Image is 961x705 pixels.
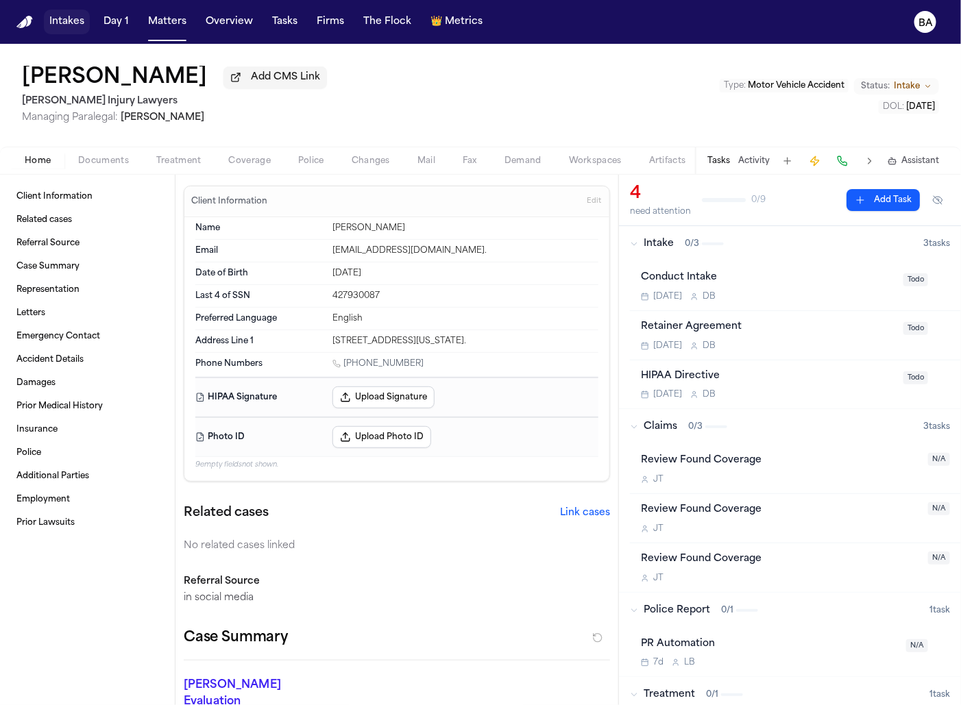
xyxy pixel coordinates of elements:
[195,313,324,324] dt: Preferred Language
[879,100,939,114] button: Edit DOL: 2025-09-02
[195,268,324,279] dt: Date of Birth
[11,419,164,441] a: Insurance
[22,112,118,123] span: Managing Paralegal:
[11,395,164,417] a: Prior Medical History
[805,151,825,171] button: Create Immediate Task
[11,279,164,301] a: Representation
[883,103,904,111] span: DOL :
[928,502,950,515] span: N/A
[688,421,703,432] span: 0 / 3
[560,506,610,520] button: Link cases
[11,256,164,277] a: Case Summary
[267,10,303,34] button: Tasks
[25,156,51,166] span: Home
[332,223,598,234] div: [PERSON_NAME]
[11,465,164,487] a: Additional Parties
[200,10,258,34] button: Overview
[11,349,164,371] a: Accident Details
[229,156,271,166] span: Coverage
[854,78,939,95] button: Change status from Intake
[861,81,890,92] span: Status:
[630,628,961,677] div: Open task: PR Automation
[22,66,207,90] button: Edit matter name
[156,156,202,166] span: Treatment
[311,10,350,34] button: Firms
[583,190,605,212] button: Edit
[653,657,664,668] span: 7d
[188,196,270,207] h3: Client Information
[641,552,920,567] div: Review Found Coverage
[928,453,950,466] span: N/A
[195,386,324,408] dt: HIPAA Signature
[630,262,961,311] div: Open task: Conduct Intake
[644,604,710,617] span: Police Report
[630,360,961,409] div: Open task: HIPAA Directive
[833,151,852,171] button: Make a Call
[16,16,33,29] img: Finch Logo
[653,573,664,584] span: J T
[894,81,920,92] span: Intake
[903,322,928,335] span: Todo
[751,195,766,206] span: 0 / 9
[184,504,269,523] h2: Related cases
[778,151,797,171] button: Add Task
[630,311,961,360] div: Open task: Retainer Agreement
[121,112,204,123] span: [PERSON_NAME]
[653,474,664,485] span: J T
[44,10,90,34] button: Intakes
[720,79,849,92] button: Edit Type: Motor Vehicle Accident
[928,552,950,565] span: N/A
[143,10,192,34] button: Matters
[569,156,622,166] span: Workspaces
[929,689,950,700] span: 1 task
[332,268,598,279] div: [DATE]
[332,245,598,256] div: [EMAIL_ADDRESS][DOMAIN_NAME].
[332,290,598,301] div: 427930087
[630,445,961,494] div: Open task: Review Found Coverage
[929,605,950,616] span: 1 task
[641,270,895,286] div: Conduct Intake
[184,627,288,649] h2: Case Summary
[184,539,610,553] div: No related cases linked
[223,66,327,88] button: Add CMS Link
[619,409,961,445] button: Claims0/33tasks
[184,575,610,589] h3: Referral Source
[619,593,961,628] button: Police Report0/11task
[644,237,674,251] span: Intake
[425,10,488,34] button: crownMetrics
[619,226,961,262] button: Intake0/33tasks
[721,605,733,616] span: 0 / 1
[16,16,33,29] a: Home
[332,426,431,448] button: Upload Photo ID
[641,319,895,335] div: Retainer Agreement
[358,10,417,34] a: The Flock
[11,512,164,534] a: Prior Lawsuits
[11,488,164,510] a: Employment
[504,156,542,166] span: Demand
[641,502,920,518] div: Review Found Coverage
[332,313,598,324] div: English
[903,273,928,286] span: Todo
[11,302,164,324] a: Letters
[195,223,324,234] dt: Name
[644,688,695,702] span: Treatment
[251,71,320,84] span: Add CMS Link
[195,358,263,369] span: Phone Numbers
[641,636,898,652] div: PR Automation
[298,156,324,166] span: Police
[195,426,324,448] dt: Photo ID
[417,156,435,166] span: Mail
[706,689,718,700] span: 0 / 1
[184,591,610,605] p: in social media
[888,156,939,166] button: Assistant
[707,156,730,166] button: Tasks
[11,442,164,464] a: Police
[685,238,699,249] span: 0 / 3
[630,543,961,592] div: Open task: Review Found Coverage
